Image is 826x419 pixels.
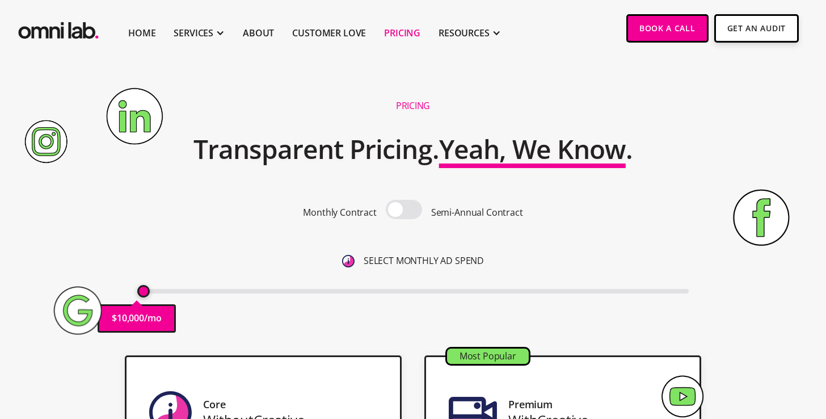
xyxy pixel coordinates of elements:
[144,311,162,326] p: /mo
[342,255,355,267] img: 6410812402e99d19b372aa32_omni-nav-info.svg
[16,14,101,42] img: Omni Lab: B2B SaaS Demand Generation Agency
[112,311,117,326] p: $
[384,26,420,40] a: Pricing
[193,127,633,172] h2: Transparent Pricing. .
[439,26,490,40] div: RESOURCES
[243,26,274,40] a: About
[769,364,826,419] iframe: Chat Widget
[714,14,799,43] a: Get An Audit
[203,397,225,412] div: Core
[508,397,553,412] div: Premium
[439,131,626,166] span: Yeah, We Know
[174,26,213,40] div: SERVICES
[292,26,366,40] a: Customer Love
[626,14,709,43] a: Book a Call
[431,205,523,220] p: Semi-Annual Contract
[128,26,155,40] a: Home
[396,100,430,112] h1: Pricing
[447,349,529,364] div: Most Popular
[16,14,101,42] a: home
[364,253,484,269] p: SELECT MONTHLY AD SPEND
[117,311,144,326] p: 10,000
[303,205,376,220] p: Monthly Contract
